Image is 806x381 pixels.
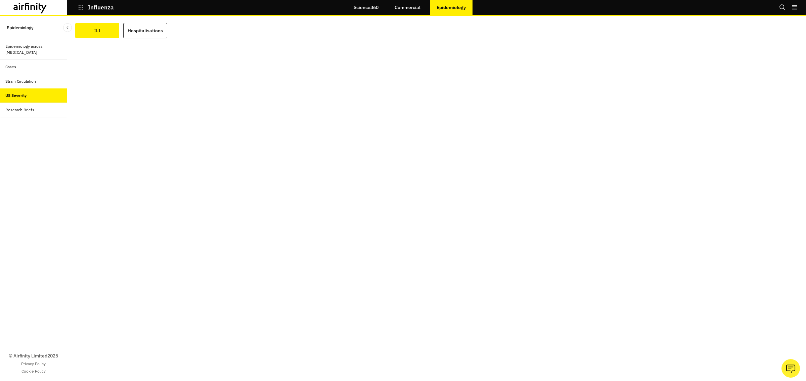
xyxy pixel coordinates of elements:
[5,107,34,113] div: Research Briefs
[5,43,62,55] div: Epidemiology across [MEDICAL_DATA]
[94,26,100,35] div: ILI
[5,92,27,99] div: US Severity
[21,368,46,374] a: Cookie Policy
[5,64,16,70] div: Cases
[78,2,114,13] button: Influenza
[63,23,72,32] button: Close Sidebar
[779,2,786,13] button: Search
[88,4,114,10] p: Influenza
[781,359,800,378] button: Ask our analysts
[128,26,163,35] div: Hospitalisations
[5,78,36,84] div: Strain Circulation
[9,352,58,359] p: © Airfinity Limited 2025
[21,361,46,367] a: Privacy Policy
[437,5,466,10] p: Epidemiology
[7,22,34,34] p: Epidemiology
